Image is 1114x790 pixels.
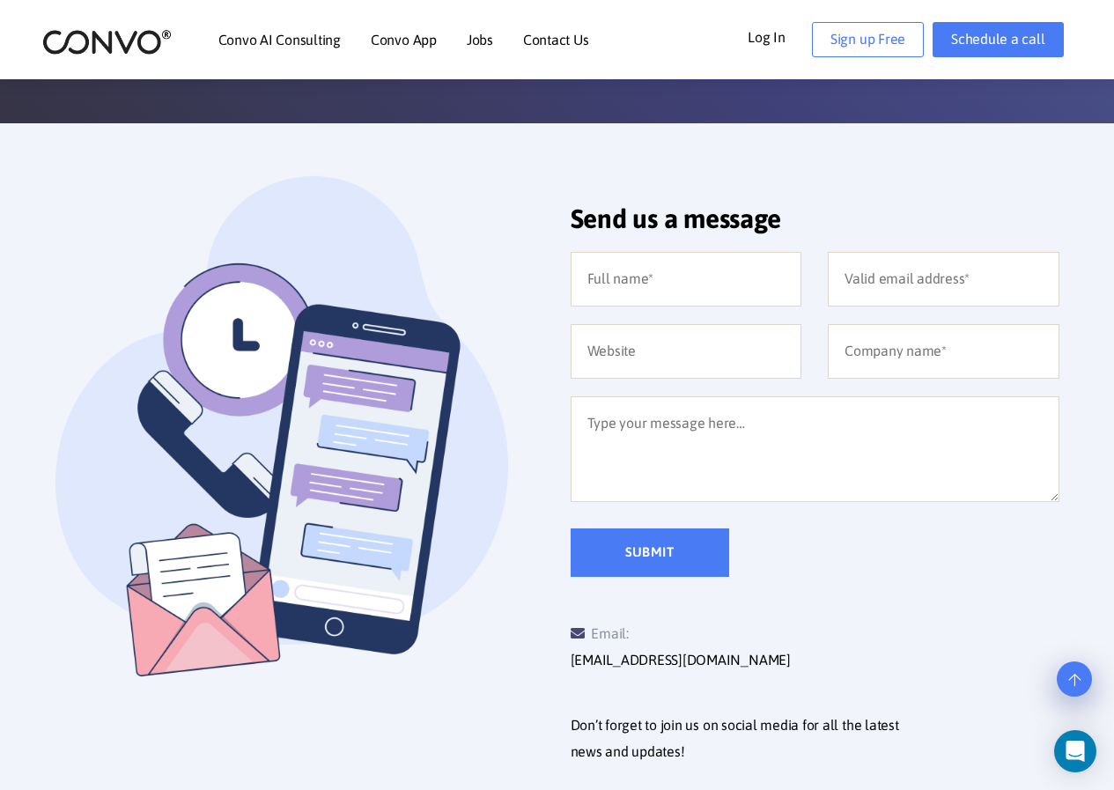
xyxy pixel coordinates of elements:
a: Convo App [371,33,437,47]
a: Convo AI Consulting [218,33,341,47]
p: Don’t forget to join us on social media for all the latest news and updates! [571,712,1073,765]
a: Contact Us [523,33,589,47]
a: Jobs [467,33,493,47]
input: Website [571,324,802,379]
div: Open Intercom Messenger [1054,730,1096,772]
a: Sign up Free [812,22,924,57]
img: logo_2.png [42,28,172,55]
h2: Send us a message [571,203,1059,247]
input: Full name* [571,252,802,306]
a: Log In [748,22,812,50]
input: Submit [571,528,729,577]
a: [EMAIL_ADDRESS][DOMAIN_NAME] [571,647,791,674]
input: Company name* [828,324,1059,379]
a: Schedule a call [933,22,1063,57]
span: Email: [571,625,629,641]
img: contact_us_left_img.png [55,176,544,703]
input: Valid email address* [828,252,1059,306]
